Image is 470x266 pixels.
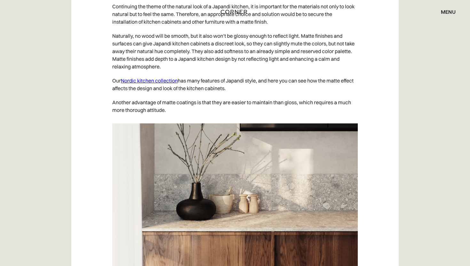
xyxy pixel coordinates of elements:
a: Nordic kitchen collection [121,77,178,84]
div: menu [441,9,456,14]
p: Our has many features of Japandi style, and here you can see how the matte effect affects the des... [112,74,358,95]
p: Naturally, no wood will be smooth, but it also won’t be glossy enough to reflect light. Matte fin... [112,29,358,74]
div: menu [435,6,456,17]
a: home [215,8,255,16]
p: Another advantage of matte coatings is that they are easier to maintain than gloss, which require... [112,95,358,117]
